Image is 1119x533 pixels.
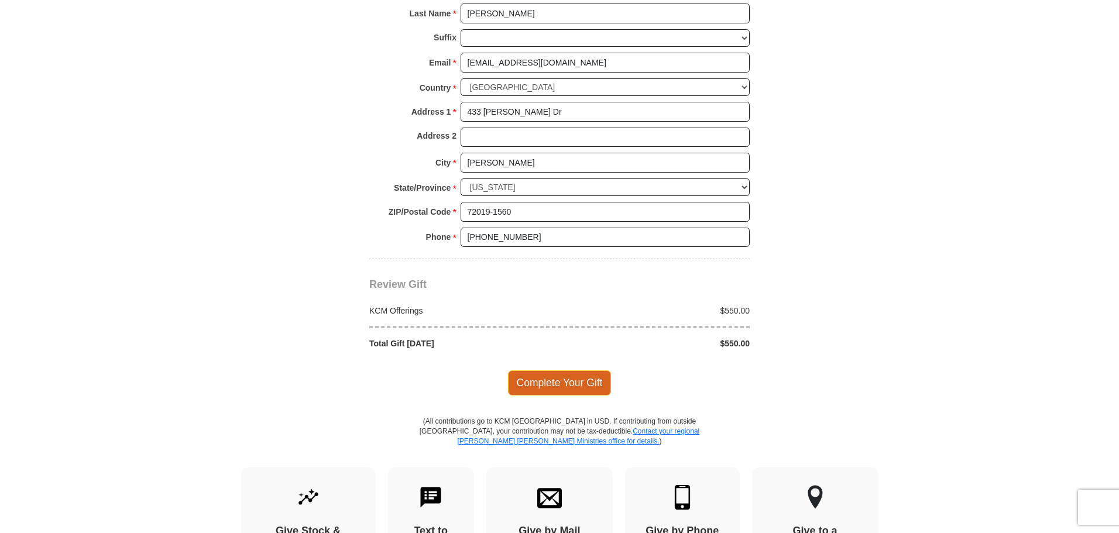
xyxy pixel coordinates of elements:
[807,485,823,510] img: other-region
[559,338,756,349] div: $550.00
[369,278,427,290] span: Review Gift
[434,29,456,46] strong: Suffix
[435,154,451,171] strong: City
[411,104,451,120] strong: Address 1
[670,485,695,510] img: mobile.svg
[537,485,562,510] img: envelope.svg
[296,485,321,510] img: give-by-stock.svg
[426,229,451,245] strong: Phone
[363,305,560,317] div: KCM Offerings
[508,370,612,395] span: Complete Your Gift
[389,204,451,220] strong: ZIP/Postal Code
[363,338,560,349] div: Total Gift [DATE]
[394,180,451,196] strong: State/Province
[418,485,443,510] img: text-to-give.svg
[559,305,756,317] div: $550.00
[417,128,456,144] strong: Address 2
[457,427,699,445] a: Contact your regional [PERSON_NAME] [PERSON_NAME] Ministries office for details.
[429,54,451,71] strong: Email
[420,80,451,96] strong: Country
[419,417,700,467] p: (All contributions go to KCM [GEOGRAPHIC_DATA] in USD. If contributing from outside [GEOGRAPHIC_D...
[410,5,451,22] strong: Last Name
